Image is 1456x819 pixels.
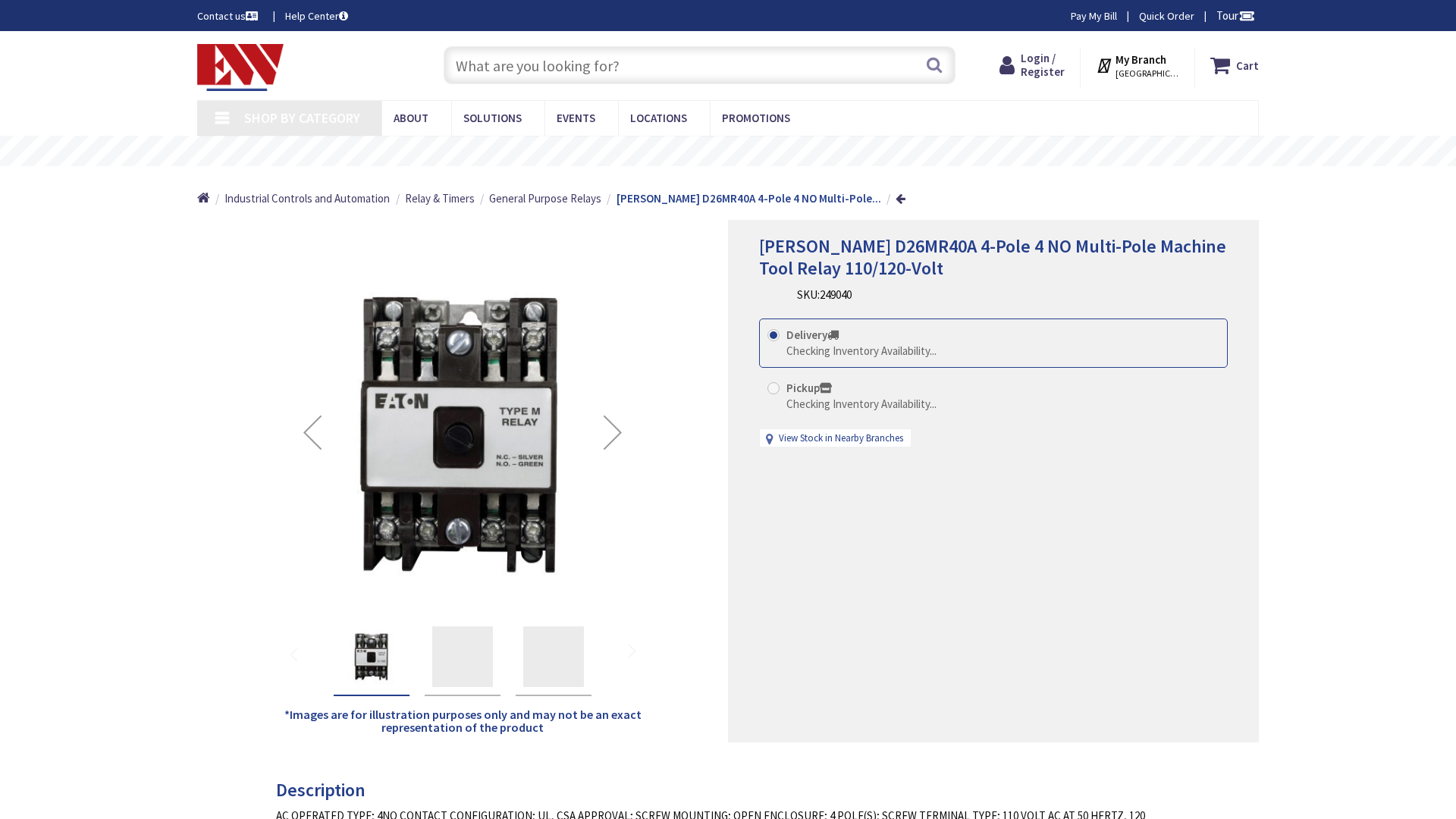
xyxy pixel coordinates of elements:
span: Tour [1216,8,1255,23]
img: Electrical Wholesalers, Inc. [197,44,284,91]
img: Eaton D26MR40A 4-Pole 4 NO Multi-Pole Machine Tool Relay 110/120-Volt [341,626,402,687]
a: Relay & Timers [405,190,475,206]
span: About [394,111,428,125]
rs-layer: Free Same Day Pickup at 19 Locations [603,143,880,160]
div: SKU: [797,287,852,303]
h3: Description [276,780,1169,800]
a: Login / Register [999,52,1065,79]
a: Cart [1210,52,1259,79]
strong: [PERSON_NAME] D26MR40A 4-Pole 4 NO Multi-Pole... [617,191,881,206]
div: Previous [282,252,343,613]
strong: Cart [1236,52,1259,79]
span: Solutions [463,111,522,125]
span: 249040 [820,287,852,302]
strong: Delivery [786,328,839,342]
a: View Stock in Nearby Branches [779,431,903,446]
span: [GEOGRAPHIC_DATA], [GEOGRAPHIC_DATA] [1116,67,1180,80]
span: Industrial Controls and Automation [224,191,390,206]
a: Contact us [197,8,261,24]
span: Shop By Category [244,109,360,127]
a: Industrial Controls and Automation [224,190,390,206]
strong: My Branch [1116,52,1166,67]
span: General Purpose Relays [489,191,601,206]
a: Pay My Bill [1071,8,1117,24]
span: Locations [630,111,687,125]
a: Help Center [285,8,348,24]
a: General Purpose Relays [489,190,601,206]
strong: Pickup [786,381,832,395]
span: Events [557,111,595,125]
span: Relay & Timers [405,191,475,206]
span: [PERSON_NAME] D26MR40A 4-Pole 4 NO Multi-Pole Machine Tool Relay 110/120-Volt [759,234,1226,280]
span: Login / Register [1021,51,1065,79]
div: Eaton D26MR40A 4-Pole 4 NO Multi-Pole Machine Tool Relay 110/120-Volt [425,619,500,696]
h5: *Images are for illustration purposes only and may not be an exact representation of the product [282,708,643,735]
a: Quick Order [1139,8,1194,24]
span: Promotions [722,111,790,125]
div: Checking Inventory Availability... [786,343,937,359]
div: My Branch [GEOGRAPHIC_DATA], [GEOGRAPHIC_DATA] [1096,52,1180,79]
div: Checking Inventory Availability... [786,396,937,412]
input: What are you looking for? [444,46,955,84]
div: Eaton D26MR40A 4-Pole 4 NO Multi-Pole Machine Tool Relay 110/120-Volt [516,619,591,696]
img: Eaton D26MR40A 4-Pole 4 NO Multi-Pole Machine Tool Relay 110/120-Volt [282,252,643,613]
div: Next [582,252,643,613]
div: Eaton D26MR40A 4-Pole 4 NO Multi-Pole Machine Tool Relay 110/120-Volt [334,619,409,696]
